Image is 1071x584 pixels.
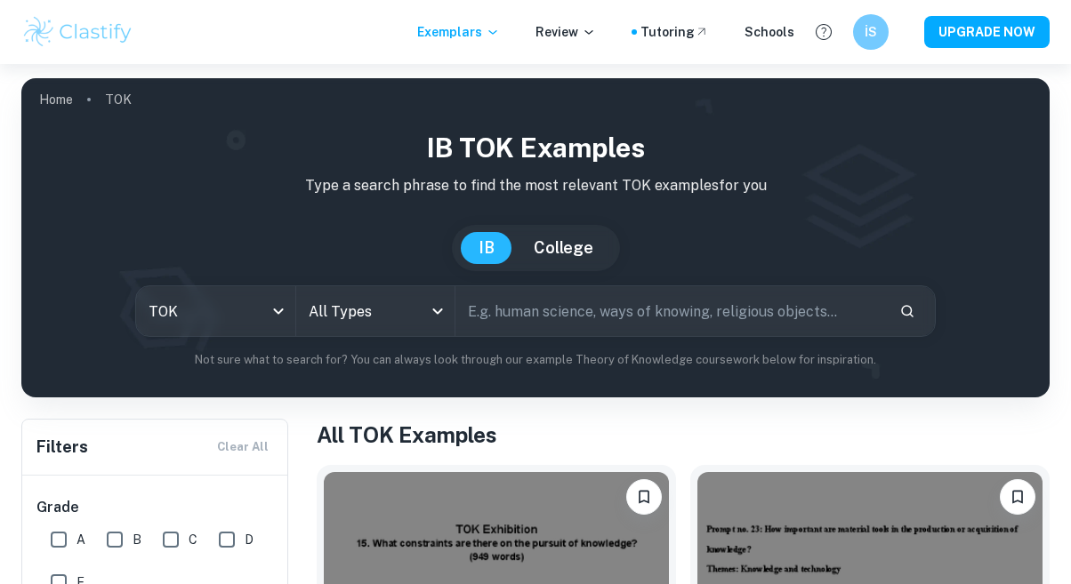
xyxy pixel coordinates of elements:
p: Review [535,22,596,42]
button: College [516,232,611,264]
img: profile cover [21,78,1050,397]
button: Bookmark [626,479,662,515]
input: E.g. human science, ways of knowing, religious objects... [455,286,884,336]
button: Search [892,296,922,326]
p: TOK [105,90,132,109]
button: Bookmark [1000,479,1035,515]
button: Help and Feedback [809,17,839,47]
span: B [133,530,141,549]
img: Clastify logo [21,14,134,50]
p: Type a search phrase to find the most relevant TOK examples for you [36,175,1035,196]
div: All Types [296,286,455,336]
a: Schools [745,22,794,42]
a: Home [39,87,73,112]
button: UPGRADE NOW [924,16,1050,48]
h1: All TOK Examples [317,419,1050,451]
h6: Filters [36,435,88,460]
button: İS [853,14,889,50]
p: Not sure what to search for? You can always look through our example Theory of Knowledge coursewo... [36,351,1035,369]
span: D [245,530,254,549]
button: IB [461,232,512,264]
a: Tutoring [640,22,709,42]
p: Exemplars [417,22,500,42]
span: A [76,530,85,549]
h1: IB TOK examples [36,128,1035,168]
span: C [189,530,197,549]
h6: İS [861,22,882,42]
h6: Grade [36,497,275,518]
div: TOK [136,286,294,336]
